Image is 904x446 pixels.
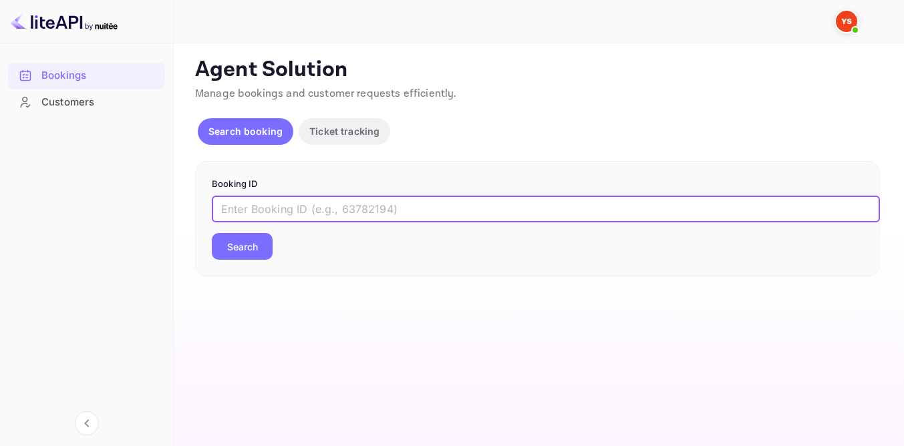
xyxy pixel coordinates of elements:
[212,196,880,222] input: Enter Booking ID (e.g., 63782194)
[212,178,863,191] p: Booking ID
[8,89,165,114] a: Customers
[11,11,118,32] img: LiteAPI logo
[212,233,273,260] button: Search
[75,411,99,435] button: Collapse navigation
[8,63,165,89] div: Bookings
[195,87,457,101] span: Manage bookings and customer requests efficiently.
[208,124,283,138] p: Search booking
[836,11,857,32] img: Yandex Support
[309,124,380,138] p: Ticket tracking
[41,95,158,110] div: Customers
[195,57,880,83] p: Agent Solution
[41,68,158,83] div: Bookings
[8,63,165,87] a: Bookings
[8,89,165,116] div: Customers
